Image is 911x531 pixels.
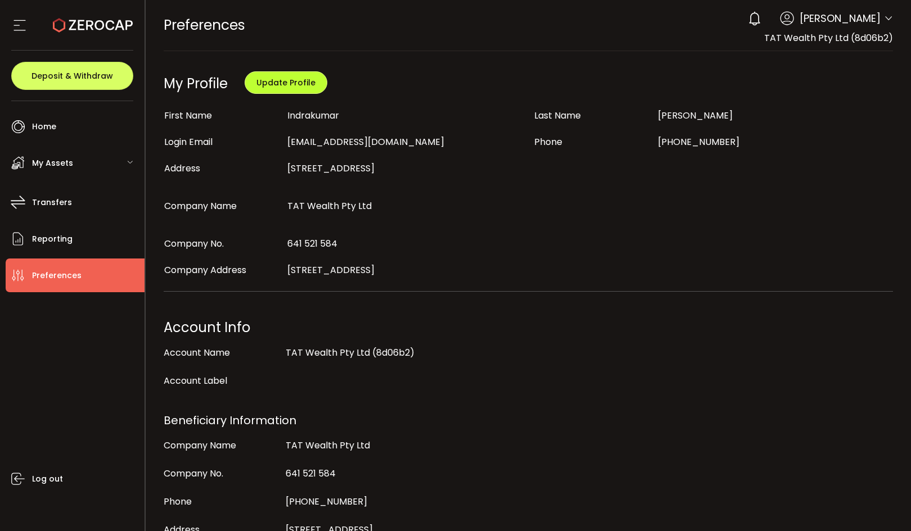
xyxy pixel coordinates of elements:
[286,467,336,480] span: 641 521 584
[164,316,894,339] div: Account Info
[164,370,281,392] div: Account Label
[164,264,246,276] span: Company Address
[164,109,212,122] span: First Name
[256,77,315,88] span: Update Profile
[164,342,281,364] div: Account Name
[286,346,414,359] span: TAT Wealth Pty Ltd (8d06b2)
[658,109,733,122] span: [PERSON_NAME]
[164,491,281,513] div: Phone
[32,119,56,135] span: Home
[534,135,562,148] span: Phone
[287,199,372,212] span: TAT Wealth Pty Ltd
[32,194,72,211] span: Transfers
[164,162,200,175] span: Address
[32,231,73,247] span: Reporting
[287,264,375,276] span: [STREET_ADDRESS]
[287,237,337,250] span: 641 521 584
[855,477,911,531] iframe: Chat Widget
[164,434,281,457] div: Company Name
[164,237,224,250] span: Company No.
[164,462,281,485] div: Company No.
[800,11,881,26] span: [PERSON_NAME]
[764,31,893,44] span: TAT Wealth Pty Ltd (8d06b2)
[164,199,237,212] span: Company Name
[32,471,63,487] span: Log out
[287,162,375,175] span: [STREET_ADDRESS]
[534,109,581,122] span: Last Name
[658,135,739,148] span: [PHONE_NUMBER]
[287,109,339,122] span: Indrakumar
[286,439,370,452] span: TAT Wealth Pty Ltd
[11,62,133,90] button: Deposit & Withdraw
[31,72,113,80] span: Deposit & Withdraw
[164,409,894,432] div: Beneficiary Information
[32,155,73,171] span: My Assets
[164,15,245,35] span: Preferences
[32,267,82,284] span: Preferences
[287,135,444,148] span: [EMAIL_ADDRESS][DOMAIN_NAME]
[164,135,213,148] span: Login Email
[164,74,228,93] div: My Profile
[286,495,367,508] span: [PHONE_NUMBER]
[245,71,327,94] button: Update Profile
